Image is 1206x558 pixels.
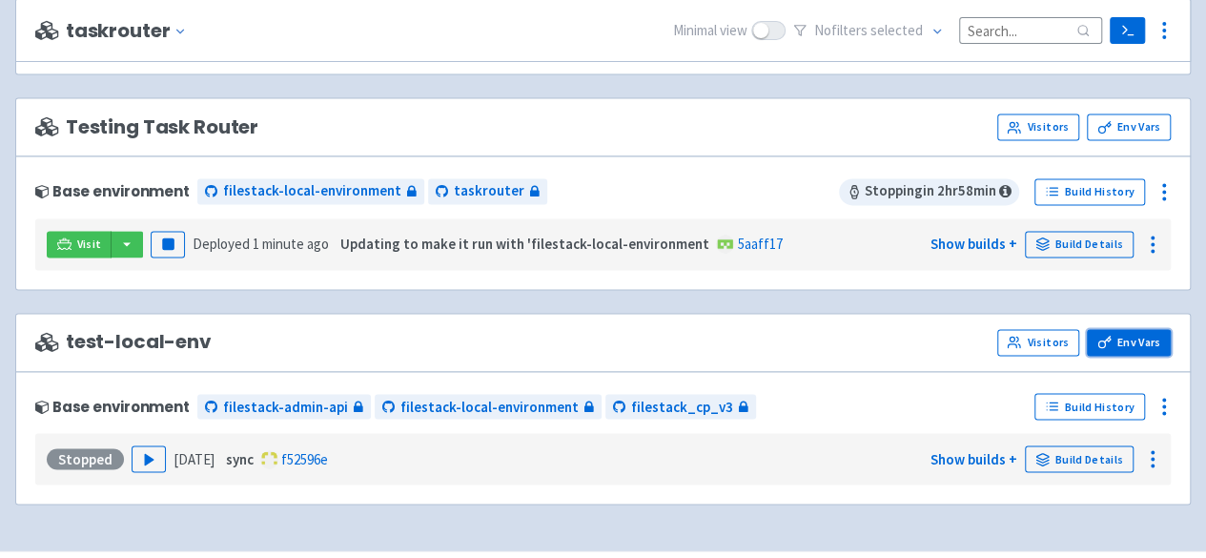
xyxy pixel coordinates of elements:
span: Deployed [193,235,329,253]
span: filestack-local-environment [400,396,579,418]
a: Show builds + [930,235,1017,253]
span: selected [870,21,923,39]
time: [DATE] [174,449,215,467]
a: filestack-local-environment [375,394,602,420]
a: Visitors [997,114,1079,140]
span: Stopping in 2 hr 58 min [839,178,1019,205]
span: Visit [77,237,102,252]
a: Visitors [997,329,1079,356]
a: Build Details [1025,231,1134,258]
div: Base environment [35,183,190,199]
a: filestack_cp_v3 [605,394,756,420]
a: 5aaff17 [737,235,782,253]
a: filestack-admin-api [197,394,371,420]
strong: sync [226,449,254,467]
span: taskrouter [454,180,524,202]
a: Build Details [1025,445,1134,472]
a: Show builds + [930,449,1017,467]
div: Stopped [47,448,124,469]
span: Testing Task Router [35,116,258,138]
a: Env Vars [1087,114,1171,140]
a: filestack-local-environment [197,178,424,204]
button: Pause [151,231,185,258]
span: filestack_cp_v3 [631,396,733,418]
time: 1 minute ago [253,235,329,253]
div: Base environment [35,398,190,414]
input: Search... [959,17,1102,43]
span: No filter s [814,20,923,42]
a: Terminal [1110,17,1145,44]
button: taskrouter [66,20,195,42]
button: Play [132,445,166,472]
a: Visit [47,231,112,258]
a: taskrouter [428,178,547,204]
a: f52596e [281,449,328,467]
span: Minimal view [673,20,747,42]
a: Env Vars [1087,329,1171,356]
strong: Updating to make it run with 'filestack-local-environment [340,235,709,253]
span: filestack-admin-api [223,396,348,418]
span: filestack-local-environment [223,180,401,202]
span: test-local-env [35,331,212,353]
a: Build History [1034,393,1145,420]
a: Build History [1034,178,1145,205]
